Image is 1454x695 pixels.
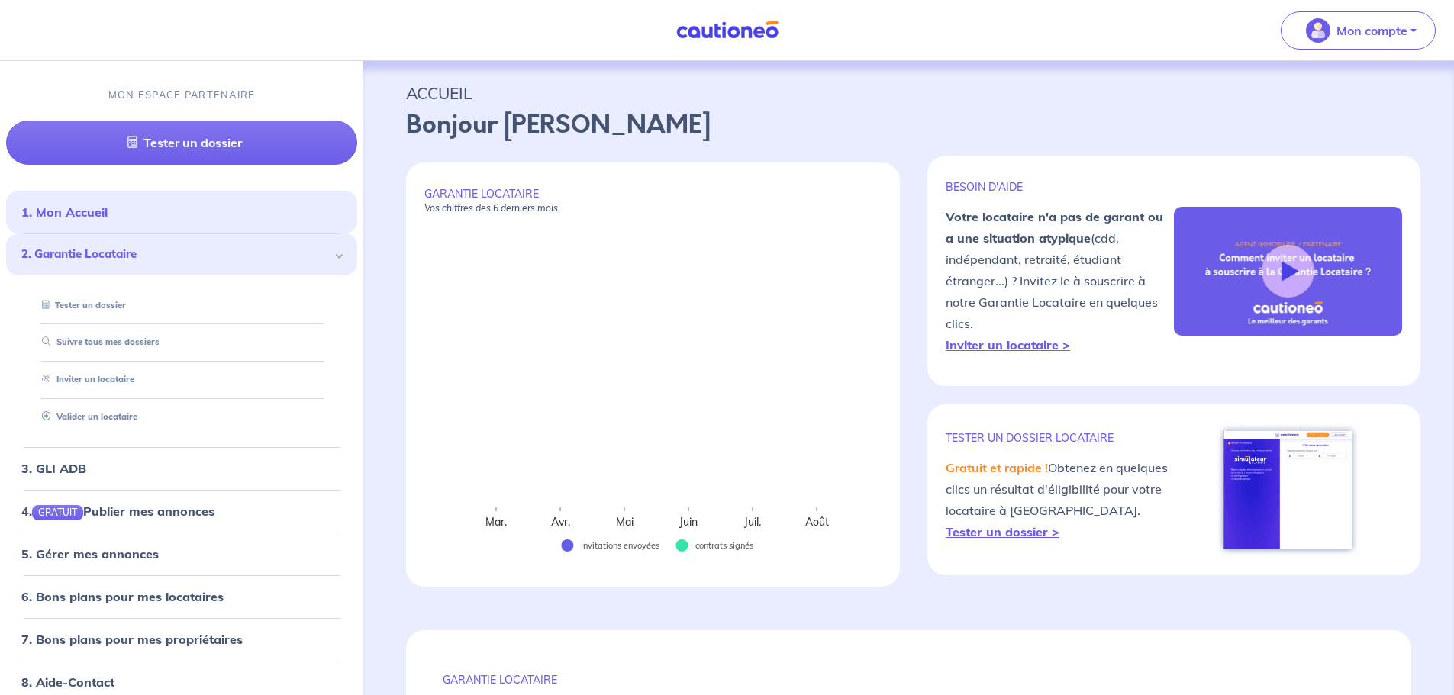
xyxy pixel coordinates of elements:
[743,515,761,529] text: Juil.
[946,209,1163,246] strong: Votre locataire n'a pas de garant ou a une situation atypique
[6,121,357,165] a: Tester un dossier
[6,197,357,227] div: 1. Mon Accueil
[946,431,1174,445] p: TESTER un dossier locataire
[670,21,785,40] img: Cautioneo
[108,88,256,102] p: MON ESPACE PARTENAIRE
[946,524,1059,539] a: Tester un dossier >
[21,461,86,476] a: 3. GLI ADB
[946,337,1070,352] a: Inviter un locataire >
[21,504,214,519] a: 4.GRATUITPublier mes annonces
[36,411,137,422] a: Valider un locataire
[485,515,507,529] text: Mar.
[946,180,1174,194] p: BESOIN D'AIDE
[24,293,339,318] div: Tester un dossier
[406,107,1411,143] p: Bonjour [PERSON_NAME]
[21,546,159,561] a: 5. Gérer mes annonces
[946,206,1174,356] p: (cdd, indépendant, retraité, étudiant étranger...) ? Invitez le à souscrire à notre Garantie Loca...
[1306,18,1330,43] img: illu_account_valid_menu.svg
[36,337,160,348] a: Suivre tous mes dossiers
[1216,423,1360,557] img: simulateur.png
[6,581,357,612] div: 6. Bons plans pour mes locataires
[21,589,224,604] a: 6. Bons plans pour mes locataires
[6,453,357,484] div: 3. GLI ADB
[406,79,1411,107] p: ACCUEIL
[1281,11,1436,50] button: illu_account_valid_menu.svgMon compte
[21,246,330,263] span: 2. Garantie Locataire
[36,300,126,310] a: Tester un dossier
[24,330,339,356] div: Suivre tous mes dossiers
[443,673,1375,687] p: GARANTIE LOCATAIRE
[1174,207,1402,335] img: video-gli-new-none.jpg
[21,674,114,690] a: 8. Aide-Contact
[6,233,357,275] div: 2. Garantie Locataire
[946,460,1048,475] em: Gratuit et rapide !
[551,515,570,529] text: Avr.
[24,367,339,392] div: Inviter un locataire
[424,202,558,214] em: Vos chiffres des 6 derniers mois
[21,632,243,647] a: 7. Bons plans pour mes propriétaires
[21,204,108,220] a: 1. Mon Accueil
[424,187,882,214] p: GARANTIE LOCATAIRE
[24,404,339,430] div: Valider un locataire
[679,515,698,529] text: Juin
[6,539,357,569] div: 5. Gérer mes annonces
[6,496,357,526] div: 4.GRATUITPublier mes annonces
[36,374,134,385] a: Inviter un locataire
[946,457,1174,542] p: Obtenez en quelques clics un résultat d'éligibilité pour votre locataire à [GEOGRAPHIC_DATA].
[6,624,357,655] div: 7. Bons plans pour mes propriétaires
[1336,21,1407,40] p: Mon compte
[616,515,634,529] text: Mai
[805,515,829,529] text: Août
